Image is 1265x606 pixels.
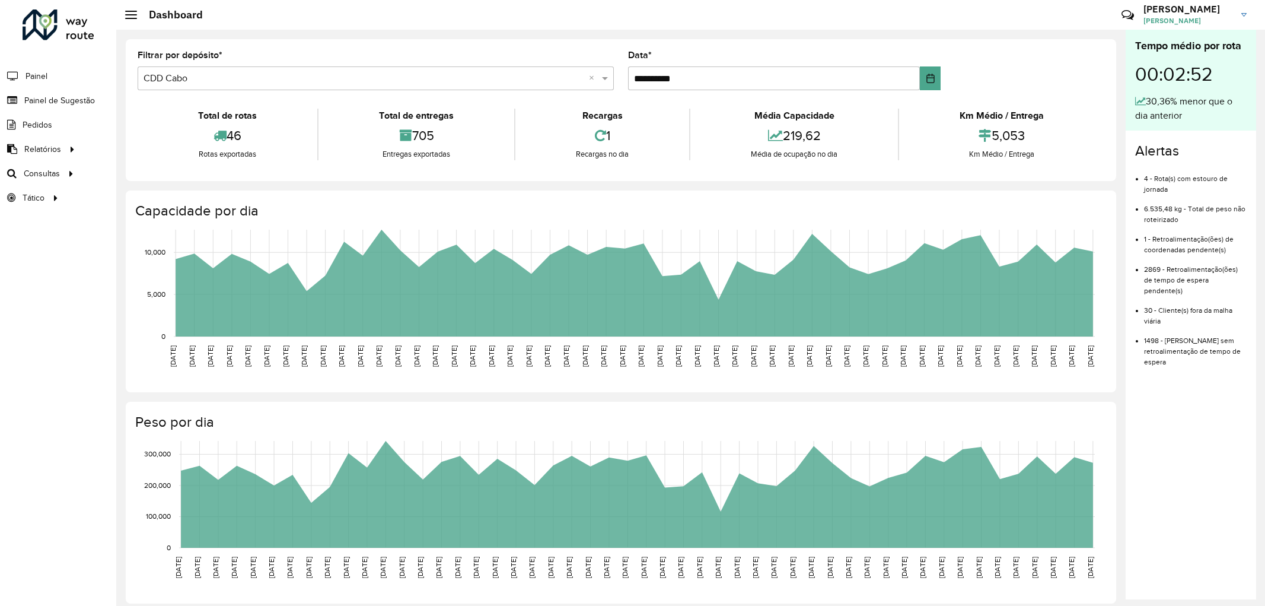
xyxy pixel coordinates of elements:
[394,345,402,367] text: [DATE]
[416,557,424,578] text: [DATE]
[1144,296,1247,326] li: 30 - Cliente(s) fora da malha viária
[435,557,442,578] text: [DATE]
[902,109,1101,123] div: Km Médio / Entrega
[1086,345,1094,367] text: [DATE]
[658,557,666,578] text: [DATE]
[413,345,420,367] text: [DATE]
[1049,345,1057,367] text: [DATE]
[562,345,570,367] text: [DATE]
[845,557,852,578] text: [DATE]
[138,48,222,62] label: Filtrar por depósito
[528,557,536,578] text: [DATE]
[1031,557,1038,578] text: [DATE]
[733,557,741,578] text: [DATE]
[169,345,177,367] text: [DATE]
[938,557,945,578] text: [DATE]
[509,557,517,578] text: [DATE]
[600,345,607,367] text: [DATE]
[882,557,890,578] text: [DATE]
[974,345,982,367] text: [DATE]
[398,557,406,578] text: [DATE]
[321,123,511,148] div: 705
[431,345,439,367] text: [DATE]
[677,557,684,578] text: [DATE]
[936,345,944,367] text: [DATE]
[450,345,458,367] text: [DATE]
[491,557,499,578] text: [DATE]
[141,123,314,148] div: 46
[321,148,511,160] div: Entregas exportadas
[547,557,555,578] text: [DATE]
[23,192,44,204] span: Tático
[712,345,720,367] text: [DATE]
[193,557,201,578] text: [DATE]
[900,557,908,578] text: [DATE]
[1135,38,1247,54] div: Tempo médio por rota
[787,345,795,367] text: [DATE]
[899,345,907,367] text: [DATE]
[693,345,701,367] text: [DATE]
[863,557,871,578] text: [DATE]
[1049,557,1057,578] text: [DATE]
[337,345,345,367] text: [DATE]
[206,345,214,367] text: [DATE]
[518,123,686,148] div: 1
[581,345,589,367] text: [DATE]
[993,345,1000,367] text: [DATE]
[24,167,60,180] span: Consultas
[693,123,895,148] div: 219,62
[188,345,196,367] text: [DATE]
[506,345,514,367] text: [DATE]
[525,345,533,367] text: [DATE]
[174,557,182,578] text: [DATE]
[1144,225,1247,255] li: 1 - Retroalimentação(ões) de coordenadas pendente(s)
[518,109,686,123] div: Recargas
[24,94,95,107] span: Painel de Sugestão
[454,557,461,578] text: [DATE]
[167,544,171,551] text: 0
[356,345,364,367] text: [DATE]
[565,557,573,578] text: [DATE]
[145,248,165,256] text: 10,000
[1012,345,1019,367] text: [DATE]
[161,332,165,340] text: 0
[824,345,832,367] text: [DATE]
[518,148,686,160] div: Recargas no dia
[1135,94,1247,123] div: 30,36% menor que o dia anterior
[225,345,233,367] text: [DATE]
[1012,557,1019,578] text: [DATE]
[141,109,314,123] div: Total de rotas
[902,123,1101,148] div: 5,053
[619,345,626,367] text: [DATE]
[789,557,796,578] text: [DATE]
[1115,2,1140,28] a: Contato Rápido
[693,148,895,160] div: Média de ocupação no dia
[379,557,387,578] text: [DATE]
[1144,164,1247,195] li: 4 - Rota(s) com estouro de jornada
[472,557,480,578] text: [DATE]
[770,557,778,578] text: [DATE]
[656,345,664,367] text: [DATE]
[319,345,327,367] text: [DATE]
[135,414,1104,431] h4: Peso por dia
[1143,15,1232,26] span: [PERSON_NAME]
[628,48,652,62] label: Data
[1086,557,1094,578] text: [DATE]
[1030,345,1038,367] text: [DATE]
[1068,557,1075,578] text: [DATE]
[23,119,52,131] span: Pedidos
[361,557,368,578] text: [DATE]
[375,345,383,367] text: [DATE]
[469,345,476,367] text: [DATE]
[640,557,648,578] text: [DATE]
[768,345,776,367] text: [DATE]
[902,148,1101,160] div: Km Médio / Entrega
[955,345,963,367] text: [DATE]
[212,557,219,578] text: [DATE]
[1135,54,1247,94] div: 00:02:52
[714,557,722,578] text: [DATE]
[693,109,895,123] div: Média Capacidade
[230,557,238,578] text: [DATE]
[881,345,888,367] text: [DATE]
[144,481,171,489] text: 200,000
